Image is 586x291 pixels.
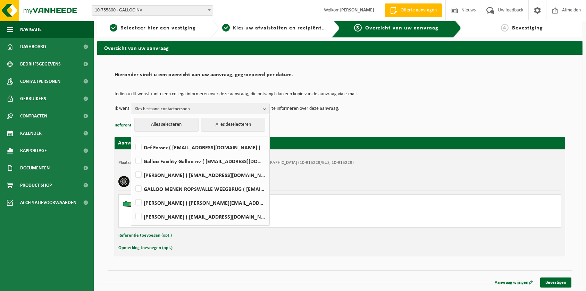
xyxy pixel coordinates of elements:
img: HK-XC-10-GN-00.png [122,198,143,209]
span: 10-755800 - GALLOO NV [92,5,213,16]
span: 1 [110,24,117,32]
button: Alles deselecteren [201,118,265,132]
p: Ik wens [115,104,129,114]
span: Product Shop [20,177,52,194]
span: Navigatie [20,21,42,38]
h2: Hieronder vindt u een overzicht van uw aanvraag, gegroepeerd per datum. [115,72,565,81]
span: 3 [354,24,362,32]
span: Overzicht van uw aanvraag [365,25,438,31]
span: Kalender [20,125,42,142]
a: Aanvraag wijzigen [489,277,538,288]
span: Bedrijfsgegevens [20,55,61,73]
a: 2Kies uw afvalstoffen en recipiënten [222,24,326,32]
span: Kies uw afvalstoffen en recipiënten [233,25,329,31]
p: te informeren over deze aanvraag. [271,104,340,114]
p: Indien u dit wenst kunt u een collega informeren over deze aanvraag, die ontvangt dan een kopie v... [115,92,565,97]
a: Bevestigen [540,277,571,288]
a: 1Selecteer hier een vestiging [101,24,205,32]
span: 2 [222,24,230,32]
span: Rapportage [20,142,47,159]
span: Contactpersonen [20,73,60,90]
span: Documenten [20,159,50,177]
span: Gebruikers [20,90,46,107]
span: Contracten [20,107,47,125]
strong: Plaatsingsadres: [118,160,149,165]
span: 10-755800 - GALLOO NV [92,6,213,15]
button: Alles selecteren [134,118,199,132]
label: GALLOO MENEN ROPSWALLE WEEGBRUG ( [EMAIL_ADDRESS][DOMAIN_NAME] ) [134,184,266,194]
span: Acceptatievoorwaarden [20,194,76,211]
label: Def Fossez ( [EMAIL_ADDRESS][DOMAIN_NAME] ) [134,142,266,152]
span: 4 [501,24,509,32]
strong: [PERSON_NAME] [340,8,374,13]
h2: Overzicht van uw aanvraag [97,41,583,54]
label: [PERSON_NAME] ( [EMAIL_ADDRESS][DOMAIN_NAME] ) [134,211,266,222]
button: Referentie toevoegen (opt.) [115,121,168,130]
label: [PERSON_NAME] ( [EMAIL_ADDRESS][DOMAIN_NAME] ) [134,170,266,180]
button: Kies bestaand contactpersoon [131,104,270,114]
label: [PERSON_NAME] ( [PERSON_NAME][EMAIL_ADDRESS][DOMAIN_NAME] ) [134,197,266,208]
label: Galloo Facility Galloo nv ( [EMAIL_ADDRESS][DOMAIN_NAME] ) [134,156,266,166]
strong: Aanvraag voor [DATE] [118,140,170,146]
a: Offerte aanvragen [385,3,442,17]
span: Selecteer hier een vestiging [121,25,196,31]
span: Offerte aanvragen [399,7,438,14]
button: Referentie toevoegen (opt.) [118,231,172,240]
span: Bevestiging [512,25,543,31]
span: Dashboard [20,38,46,55]
button: Opmerking toevoegen (opt.) [118,244,173,253]
span: Kies bestaand contactpersoon [135,104,260,114]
